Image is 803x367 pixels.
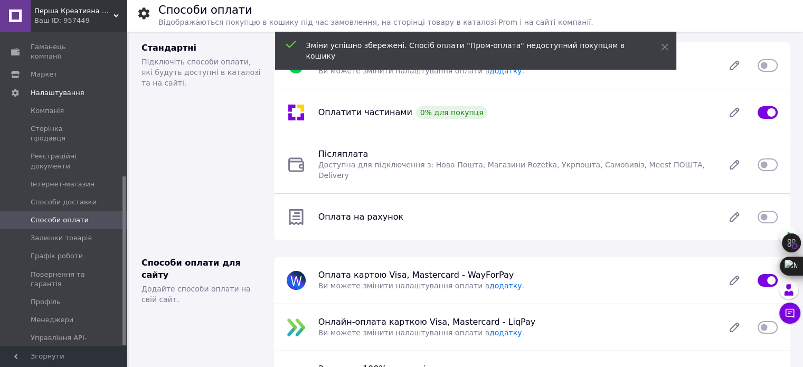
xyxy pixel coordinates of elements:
span: Оплата на рахунок [318,212,403,222]
span: Налаштування [31,88,84,98]
span: Сторінка продавця [31,124,98,143]
div: Ваш ID: 957449 [34,16,127,25]
span: Онлайн-оплата карткою Visa, Mastercard - LiqPay [318,317,536,327]
span: Способи оплати для сайту [141,258,241,280]
span: Маркет [31,70,58,79]
span: Способи доставки [31,197,97,207]
span: Стандартні [141,43,196,53]
span: Способи оплати [31,215,89,225]
span: Підключіть способи оплати, які будуть доступні в каталозі та на сайті. [141,58,260,87]
div: Зміни успішно збережені. Спосіб оплати "Пром-оплата" недоступний покупцям в кошику [306,40,635,61]
span: Компанія [31,106,64,116]
span: Повернення та гарантія [31,270,98,289]
span: Гаманець компанії [31,42,98,61]
h1: Способи оплати [158,4,252,16]
span: Залишки товарів [31,233,92,243]
span: Профіль [31,297,61,307]
span: Доступна для підключення з: Нова Пошта, Магазини Rozetka, Укрпошта, Самовивіз, Meest ПОШТА, Delivery [318,161,705,180]
a: додатку [489,328,522,337]
span: Графік роботи [31,251,83,261]
span: Оплатити частинами [318,107,412,117]
div: 0% для покупця [416,106,488,119]
span: Ви можете змінити налаштування оплати в . [318,281,524,290]
span: Ви можете змінити налаштування оплати в . [318,328,524,337]
span: Управління API-токенами [31,333,98,352]
span: Інтернет-магазин [31,180,95,189]
span: Реєстраційні документи [31,152,98,171]
button: Чат з покупцем [779,303,800,324]
a: додатку [489,281,522,290]
span: Перша Креативна Мануфактура PERFECTUS - Виробництво одягу і декору з 3D принтами на замовлення [34,6,114,16]
span: Післяплата [318,149,369,159]
span: Додайте способи оплати на свій сайт. [141,285,251,304]
span: Менеджери [31,315,73,325]
span: Оплата картою Visa, Mastercard - WayForPay [318,270,514,280]
span: Відображаються покупцю в кошику під час замовлення, на сторінці товару в каталозі Prom і на сайті... [158,18,593,26]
